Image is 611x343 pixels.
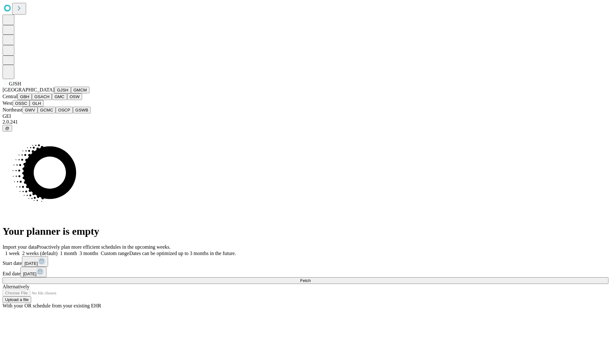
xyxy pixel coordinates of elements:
[3,303,101,308] span: With your OR schedule from your existing EHR
[3,100,13,106] span: West
[300,278,311,283] span: Fetch
[3,94,18,99] span: Central
[3,256,608,267] div: Start date
[25,261,38,266] span: [DATE]
[30,100,43,107] button: GLH
[3,267,608,277] div: End date
[3,119,608,125] div: 2.0.241
[13,100,30,107] button: OSSC
[60,251,77,256] span: 1 month
[3,244,37,250] span: Import your data
[129,251,236,256] span: Dates can be optimized up to 3 months in the future.
[3,87,54,92] span: [GEOGRAPHIC_DATA]
[3,107,22,112] span: Northeast
[22,107,38,113] button: GWV
[5,126,10,131] span: @
[73,107,91,113] button: GSWB
[71,87,89,93] button: GMCM
[32,93,52,100] button: GSACH
[67,93,82,100] button: OSW
[22,251,58,256] span: 2 weeks (default)
[22,256,48,267] button: [DATE]
[80,251,98,256] span: 3 months
[3,125,12,131] button: @
[3,225,608,237] h1: Your planner is empty
[3,113,608,119] div: GEI
[3,277,608,284] button: Fetch
[101,251,129,256] span: Custom range
[38,107,56,113] button: GCMC
[5,251,20,256] span: 1 week
[52,93,67,100] button: GMC
[3,284,29,289] span: Alternatively
[37,244,171,250] span: Proactively plan more efficient schedules in the upcoming weeks.
[23,272,36,276] span: [DATE]
[3,296,31,303] button: Upload a file
[9,81,21,86] span: GJSH
[54,87,71,93] button: GJSH
[20,267,46,277] button: [DATE]
[18,93,32,100] button: GBH
[56,107,73,113] button: OSCP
